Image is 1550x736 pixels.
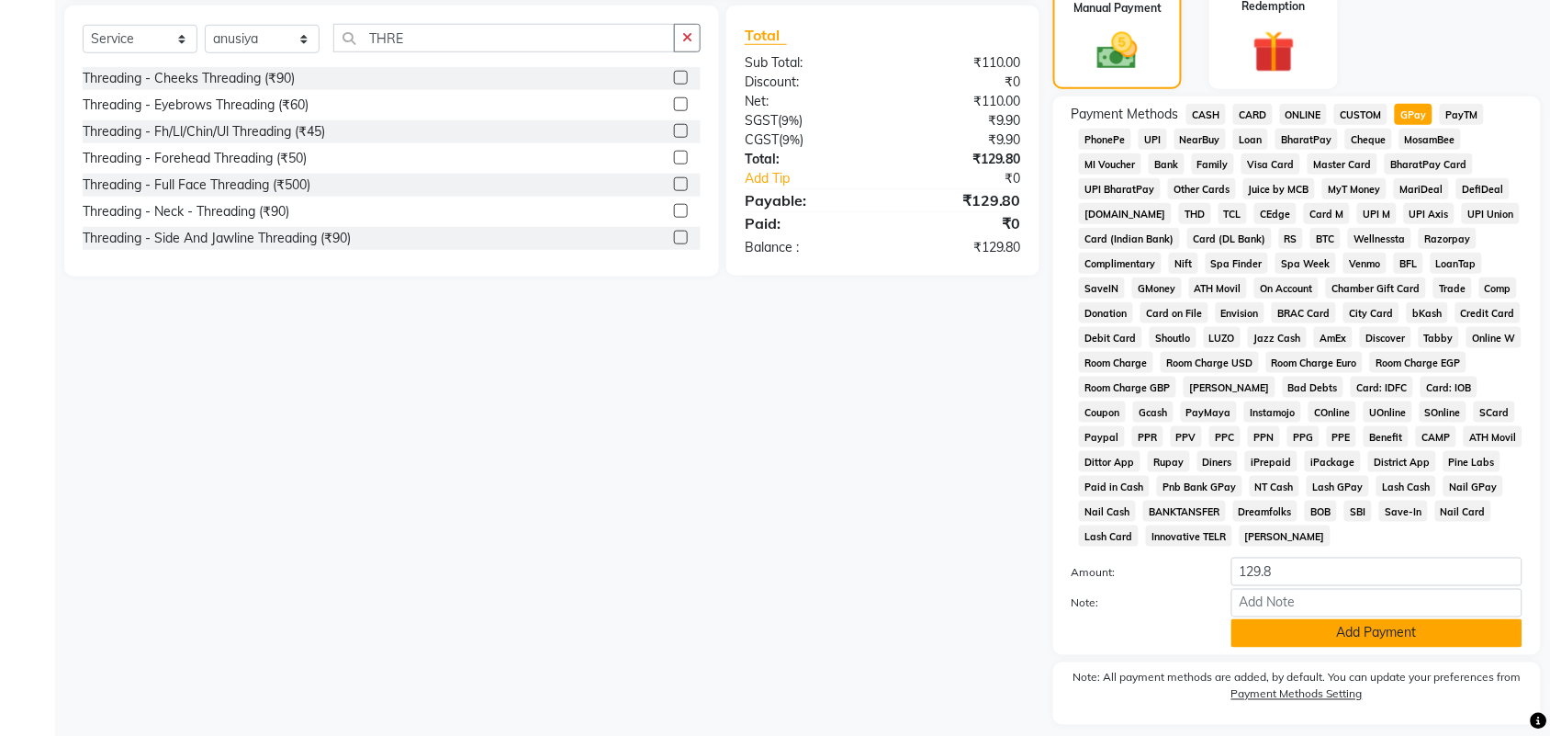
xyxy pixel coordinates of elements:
[1376,476,1436,497] span: Lash Cash
[83,122,325,142] div: Threading - Fh/Ll/Chin/Ul Threading (₹45)
[1079,153,1141,175] span: MI Voucher
[1197,451,1239,472] span: Diners
[1266,352,1364,373] span: Room Charge Euro
[1287,426,1320,447] span: PPG
[1219,203,1248,224] span: TCL
[1079,327,1142,348] span: Debit Card
[731,150,883,169] div: Total:
[1079,426,1125,447] span: Paypal
[1283,377,1344,398] span: Bad Debts
[1079,352,1153,373] span: Room Charge
[1132,277,1182,299] span: GMoney
[882,189,1035,211] div: ₹129.80
[83,69,295,88] div: Threading - Cheeks Threading (₹90)
[1174,129,1227,150] span: NearBuy
[1462,203,1520,224] span: UPI Union
[1309,402,1356,423] span: COnline
[731,169,908,188] a: Add Tip
[1206,253,1269,274] span: Spa Finder
[1186,104,1226,125] span: CASH
[782,132,800,147] span: 9%
[1184,377,1275,398] span: [PERSON_NAME]
[1058,595,1218,612] label: Note:
[1243,178,1316,199] span: Juice by MCB
[1189,277,1248,299] span: ATH Movil
[731,53,883,73] div: Sub Total:
[1146,526,1232,547] span: Innovative TELR
[731,238,883,257] div: Balance :
[1168,178,1236,199] span: Other Cards
[1233,129,1268,150] span: Loan
[1404,203,1455,224] span: UPI Axis
[1240,526,1331,547] span: [PERSON_NAME]
[1334,104,1387,125] span: CUSTOM
[1394,253,1423,274] span: BFL
[1079,501,1136,522] span: Nail Cash
[1357,203,1397,224] span: UPI M
[731,212,883,234] div: Paid:
[1279,228,1304,249] span: RS
[1419,327,1460,348] span: Tabby
[1304,203,1350,224] span: Card M
[1394,178,1449,199] span: MariDeal
[1456,178,1510,199] span: DefiDeal
[1348,228,1411,249] span: Wellnessta
[1072,670,1522,710] label: Note: All payment methods are added, by default. You can update your preferences from
[882,150,1035,169] div: ₹129.80
[1150,327,1196,348] span: Shoutlo
[1245,451,1297,472] span: iPrepaid
[1464,426,1522,447] span: ATH Movil
[781,113,799,128] span: 9%
[1079,526,1139,547] span: Lash Card
[1231,558,1522,586] input: Amount
[1231,686,1363,703] label: Payment Methods Setting
[1421,377,1477,398] span: Card: IOB
[1416,426,1456,447] span: CAMP
[1307,476,1369,497] span: Lash GPay
[1433,277,1472,299] span: Trade
[1079,476,1150,497] span: Paid in Cash
[1079,253,1162,274] span: Complimentary
[1420,402,1467,423] span: SOnline
[1231,619,1522,648] button: Add Payment
[1343,302,1399,323] span: City Card
[1192,153,1235,175] span: Family
[745,131,779,148] span: CGST
[1275,129,1338,150] span: BharatPay
[1241,153,1300,175] span: Visa Card
[83,202,289,221] div: Threading - Neck - Threading (₹90)
[1305,501,1337,522] span: BOB
[1204,327,1241,348] span: LUZO
[1149,153,1185,175] span: Bank
[731,92,883,111] div: Net:
[1058,565,1218,582] label: Amount:
[882,92,1035,111] div: ₹110.00
[1250,476,1300,497] span: NT Cash
[1072,105,1179,124] span: Payment Methods
[1187,228,1272,249] span: Card (DL Bank)
[1133,402,1174,423] span: Gcash
[1455,302,1522,323] span: Credit Card
[1079,228,1180,249] span: Card (Indian Bank)
[1240,26,1309,78] img: _gift.svg
[1216,302,1265,323] span: Envision
[1443,476,1503,497] span: Nail GPay
[1305,451,1361,472] span: iPackage
[1370,352,1466,373] span: Room Charge EGP
[1079,277,1125,299] span: SaveIN
[1326,277,1426,299] span: Chamber Gift Card
[1327,426,1357,447] span: PPE
[731,130,883,150] div: ( )
[1479,277,1518,299] span: Comp
[83,229,351,248] div: Threading - Side And Jawline Threading (₹90)
[1272,302,1336,323] span: BRAC Card
[83,176,310,195] div: Threading - Full Face Threading (₹500)
[1431,253,1483,274] span: LoanTap
[1385,153,1473,175] span: BharatPay Card
[1407,302,1448,323] span: bKash
[882,238,1035,257] div: ₹129.80
[882,111,1035,130] div: ₹9.90
[1248,327,1307,348] span: Jazz Cash
[1233,501,1298,522] span: Dreamfolks
[1248,426,1280,447] span: PPN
